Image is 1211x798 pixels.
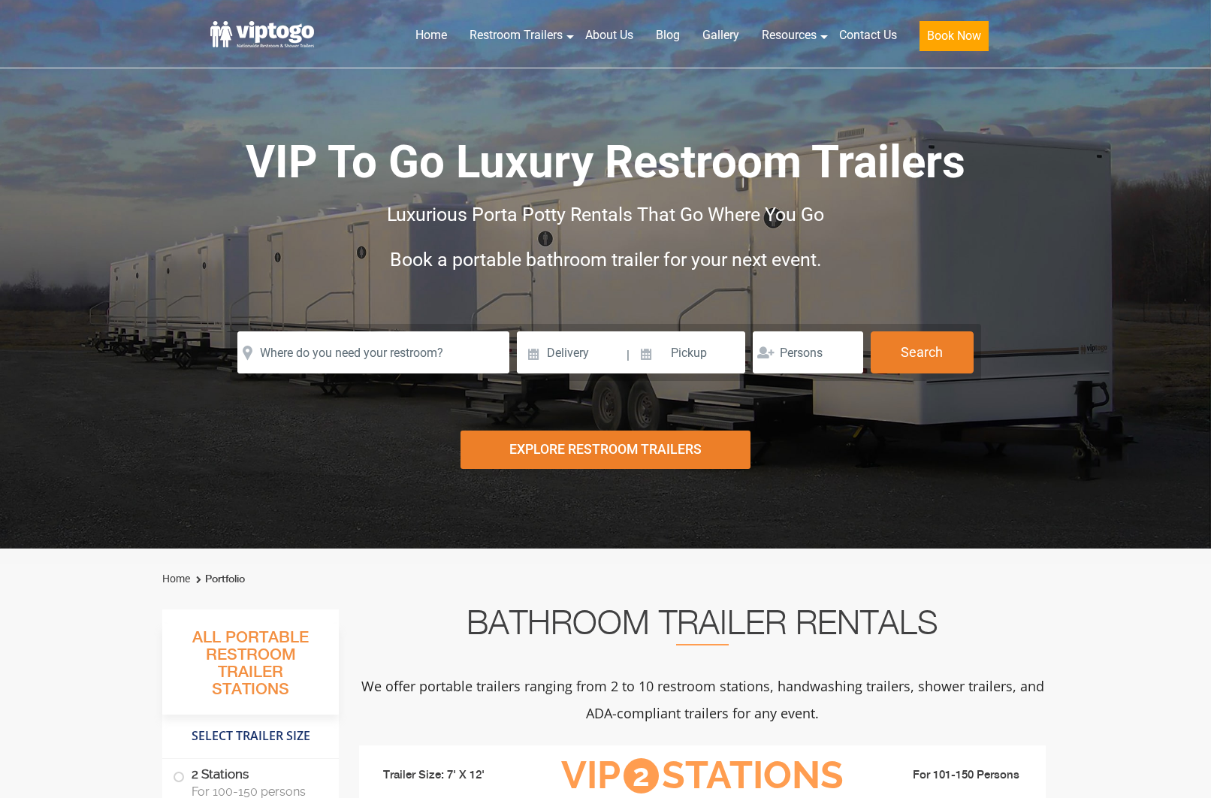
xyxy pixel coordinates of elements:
a: Blog [645,19,691,52]
h3: All Portable Restroom Trailer Stations [162,624,339,715]
a: Home [162,573,190,585]
a: About Us [574,19,645,52]
span: | [627,331,630,379]
li: Trailer Size: 7' X 12' [370,753,538,798]
input: Pickup [631,331,745,373]
a: Home [404,19,458,52]
li: For 101-150 Persons [867,766,1035,784]
p: We offer portable trailers ranging from 2 to 10 restroom stations, handwashing trailers, shower t... [359,673,1046,727]
a: Resources [750,19,828,52]
div: Explore Restroom Trailers [461,431,751,469]
span: VIP To Go Luxury Restroom Trailers [246,135,965,189]
h3: VIP Stations [538,755,867,796]
a: Book Now [908,19,1000,60]
a: Restroom Trailers [458,19,574,52]
h2: Bathroom Trailer Rentals [359,609,1046,645]
input: Where do you need your restroom? [237,331,509,373]
span: Book a portable bathroom trailer for your next event. [390,249,822,271]
span: 2 [624,758,659,793]
span: Luxurious Porta Potty Rentals That Go Where You Go [387,204,824,225]
input: Delivery [517,331,624,373]
button: Book Now [920,21,989,51]
input: Persons [753,331,863,373]
a: Contact Us [828,19,908,52]
h4: Select Trailer Size [162,722,339,751]
li: Portfolio [192,570,245,588]
button: Search [871,331,974,373]
a: Gallery [691,19,750,52]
